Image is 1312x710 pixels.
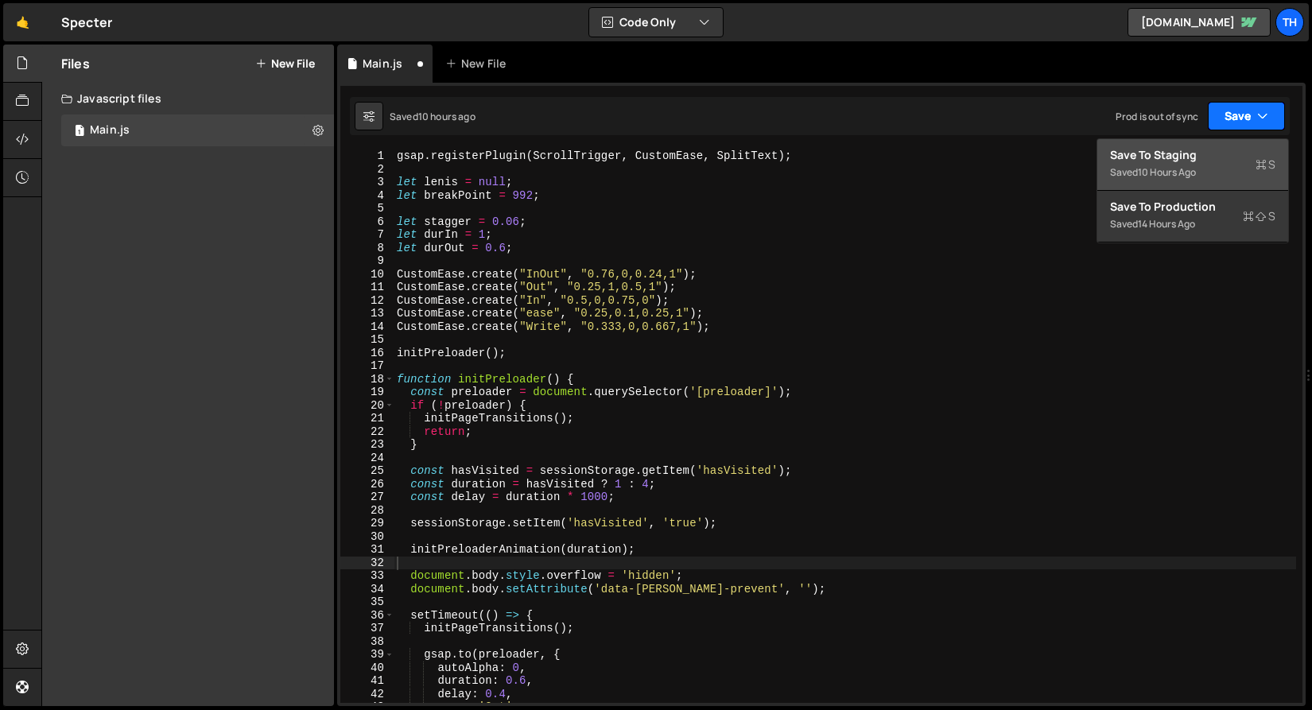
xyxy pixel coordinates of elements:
[340,307,394,320] div: 13
[340,438,394,452] div: 23
[340,281,394,294] div: 11
[1110,147,1275,163] div: Save to Staging
[390,110,476,123] div: Saved
[1097,191,1288,242] button: Save to ProductionS Saved14 hours ago
[340,254,394,268] div: 9
[340,609,394,623] div: 36
[445,56,512,72] div: New File
[1256,157,1275,173] span: S
[340,635,394,649] div: 38
[340,189,394,203] div: 4
[340,163,394,177] div: 2
[340,294,394,308] div: 12
[418,110,476,123] div: 10 hours ago
[340,452,394,465] div: 24
[1116,110,1198,123] div: Prod is out of sync
[340,333,394,347] div: 15
[340,662,394,675] div: 40
[340,149,394,163] div: 1
[61,114,334,146] div: 16840/46037.js
[340,583,394,596] div: 34
[340,373,394,386] div: 18
[589,8,723,37] button: Code Only
[340,530,394,544] div: 30
[340,347,394,360] div: 16
[340,622,394,635] div: 37
[340,320,394,334] div: 14
[90,123,130,138] div: Main.js
[1243,208,1275,224] span: S
[340,176,394,189] div: 3
[3,3,42,41] a: 🤙
[75,126,84,138] span: 1
[61,13,112,32] div: Specter
[340,268,394,281] div: 10
[340,425,394,439] div: 22
[1138,165,1196,179] div: 10 hours ago
[340,202,394,215] div: 5
[1097,139,1288,191] button: Save to StagingS Saved10 hours ago
[1110,215,1275,234] div: Saved
[340,464,394,478] div: 25
[1208,102,1285,130] button: Save
[340,517,394,530] div: 29
[340,386,394,399] div: 19
[1110,199,1275,215] div: Save to Production
[340,648,394,662] div: 39
[340,569,394,583] div: 33
[1110,163,1275,182] div: Saved
[340,478,394,491] div: 26
[340,412,394,425] div: 21
[255,57,315,70] button: New File
[42,83,334,114] div: Javascript files
[340,504,394,518] div: 28
[340,399,394,413] div: 20
[340,491,394,504] div: 27
[340,543,394,557] div: 31
[1128,8,1271,37] a: [DOMAIN_NAME]
[340,242,394,255] div: 8
[1138,217,1195,231] div: 14 hours ago
[340,674,394,688] div: 41
[363,56,402,72] div: Main.js
[1275,8,1304,37] a: Th
[340,359,394,373] div: 17
[340,215,394,229] div: 6
[61,55,90,72] h2: Files
[340,596,394,609] div: 35
[340,557,394,570] div: 32
[340,688,394,701] div: 42
[340,228,394,242] div: 7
